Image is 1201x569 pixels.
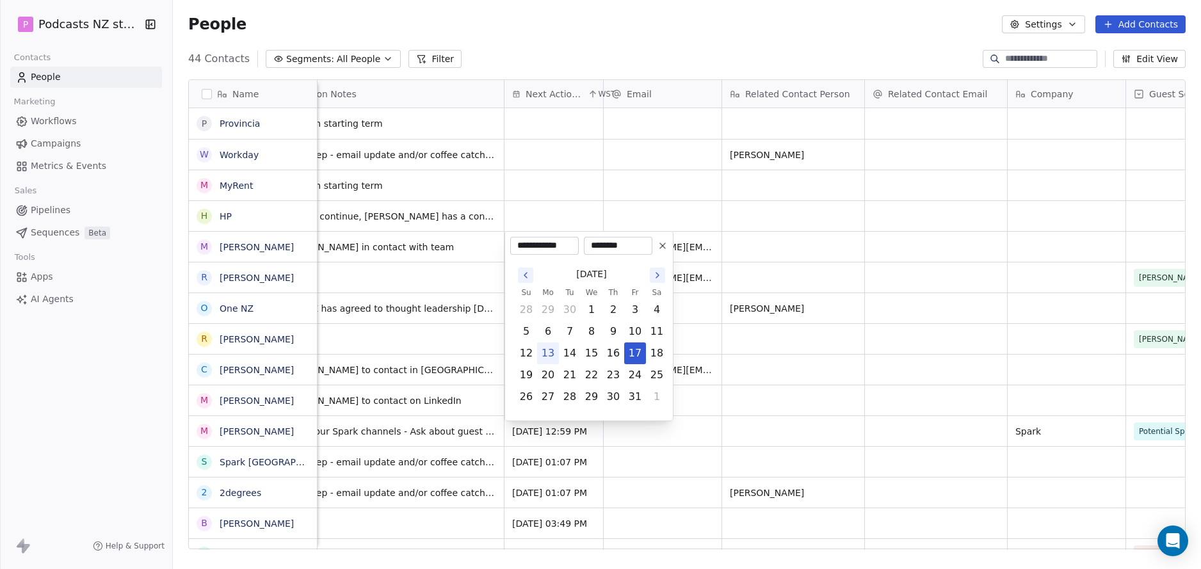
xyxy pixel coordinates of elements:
button: Tuesday, October 14th, 2025 [560,343,580,364]
button: Wednesday, October 8th, 2025 [581,321,602,342]
button: Friday, October 17th, 2025, selected [625,343,645,364]
button: Saturday, October 11th, 2025 [647,321,667,342]
button: Tuesday, October 21st, 2025 [560,365,580,385]
button: Wednesday, October 22nd, 2025 [581,365,602,385]
button: Saturday, October 4th, 2025 [647,300,667,320]
button: Monday, October 20th, 2025 [538,365,558,385]
button: Saturday, October 18th, 2025 [647,343,667,364]
th: Monday [537,286,559,299]
button: Go to the Previous Month [518,268,533,283]
th: Thursday [602,286,624,299]
button: Sunday, October 12th, 2025 [516,343,536,364]
button: Monday, October 27th, 2025 [538,387,558,407]
button: Sunday, October 19th, 2025 [516,365,536,385]
button: Saturday, November 1st, 2025 [647,387,667,407]
button: Monday, September 29th, 2025 [538,300,558,320]
button: Sunday, September 28th, 2025 [516,300,536,320]
button: Friday, October 24th, 2025 [625,365,645,385]
button: Friday, October 10th, 2025 [625,321,645,342]
button: Sunday, October 5th, 2025 [516,321,536,342]
button: Monday, October 6th, 2025 [538,321,558,342]
th: Saturday [646,286,668,299]
span: [DATE] [576,268,606,281]
button: Wednesday, October 1st, 2025 [581,300,602,320]
button: Tuesday, October 28th, 2025 [560,387,580,407]
th: Friday [624,286,646,299]
button: Thursday, October 2nd, 2025 [603,300,624,320]
button: Tuesday, September 30th, 2025 [560,300,580,320]
button: Thursday, October 9th, 2025 [603,321,624,342]
button: Thursday, October 16th, 2025 [603,343,624,364]
button: Wednesday, October 15th, 2025 [581,343,602,364]
th: Wednesday [581,286,602,299]
button: Saturday, October 25th, 2025 [647,365,667,385]
button: Tuesday, October 7th, 2025 [560,321,580,342]
button: Sunday, October 26th, 2025 [516,387,536,407]
button: Wednesday, October 29th, 2025 [581,387,602,407]
th: Tuesday [559,286,581,299]
button: Friday, October 3rd, 2025 [625,300,645,320]
table: October 2025 [515,286,668,408]
button: Today, Monday, October 13th, 2025 [538,343,558,364]
button: Friday, October 31st, 2025 [625,387,645,407]
button: Thursday, October 23rd, 2025 [603,365,624,385]
button: Thursday, October 30th, 2025 [603,387,624,407]
th: Sunday [515,286,537,299]
button: Go to the Next Month [650,268,665,283]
